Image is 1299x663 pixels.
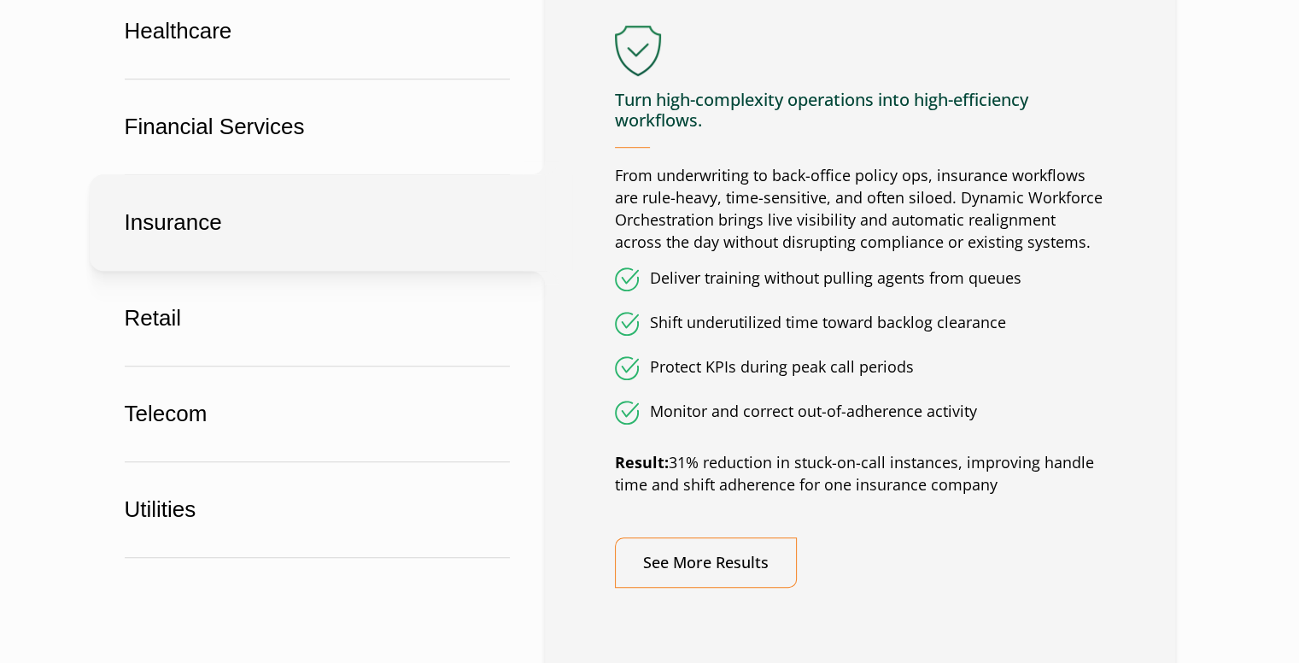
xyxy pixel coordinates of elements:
li: Shift underutilized time toward backlog clearance [615,312,1105,336]
li: Protect KPIs during peak call periods [615,356,1105,380]
button: Utilities [90,461,545,558]
h4: Turn high-complexity operations into high-efficiency workflows. [615,90,1105,148]
li: Deliver training without pulling agents from queues [615,267,1105,291]
button: Telecom [90,366,545,462]
a: See More Results [615,537,797,588]
li: Monitor and correct out-of-adherence activity [615,401,1105,425]
button: Financial Services [90,79,545,175]
p: From underwriting to back-office policy ops, insurance workflows are rule-heavy, time-sensitive, ... [615,165,1105,254]
p: 31% reduction in stuck-on-call instances, improving handle time and shift adherence for one insur... [615,452,1105,496]
strong: Result: [615,452,669,472]
img: Insurance [615,26,661,76]
button: Insurance [90,174,545,271]
button: Retail [90,270,545,367]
